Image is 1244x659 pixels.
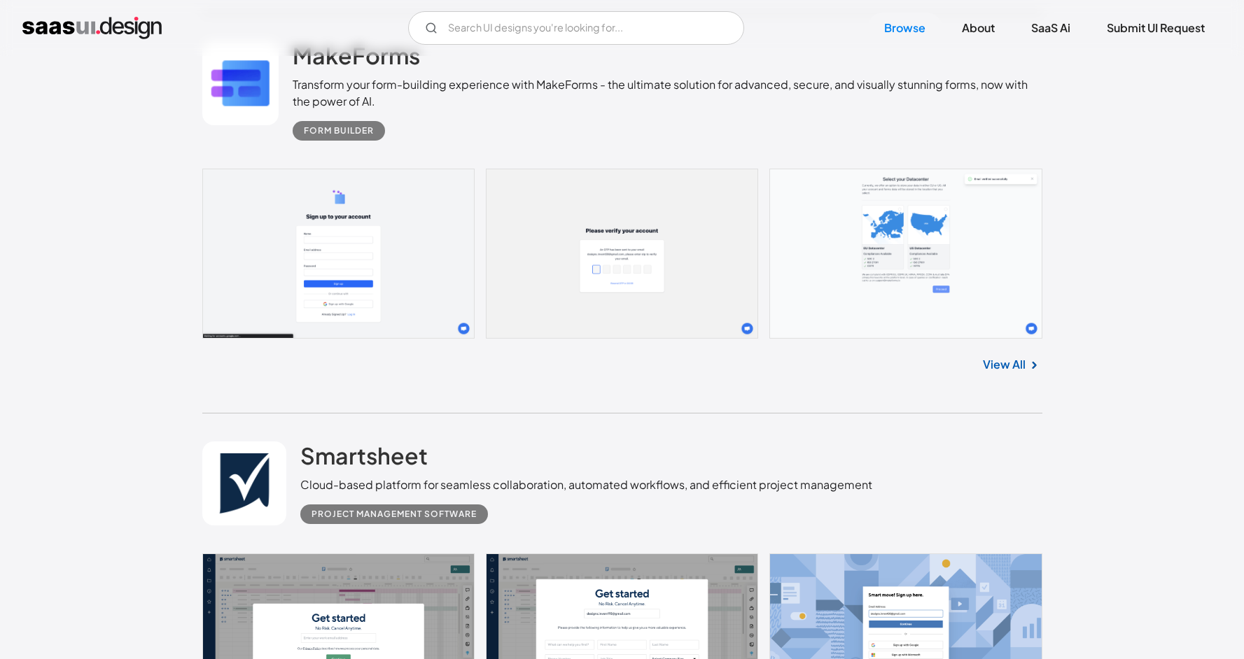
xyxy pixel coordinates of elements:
[312,506,477,523] div: Project Management Software
[22,17,162,39] a: home
[300,441,428,469] h2: Smartsheet
[983,356,1026,373] a: View All
[293,76,1042,110] div: Transform your form-building experience with MakeForms - the ultimate solution for advanced, secu...
[867,13,942,43] a: Browse
[408,11,744,45] input: Search UI designs you're looking for...
[300,476,872,493] div: Cloud-based platform for seamless collaboration, automated workflows, and efficient project manag...
[408,11,744,45] form: Email Form
[304,122,374,139] div: Form Builder
[293,41,420,76] a: MakeForms
[1090,13,1222,43] a: Submit UI Request
[1014,13,1087,43] a: SaaS Ai
[300,441,428,476] a: Smartsheet
[945,13,1012,43] a: About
